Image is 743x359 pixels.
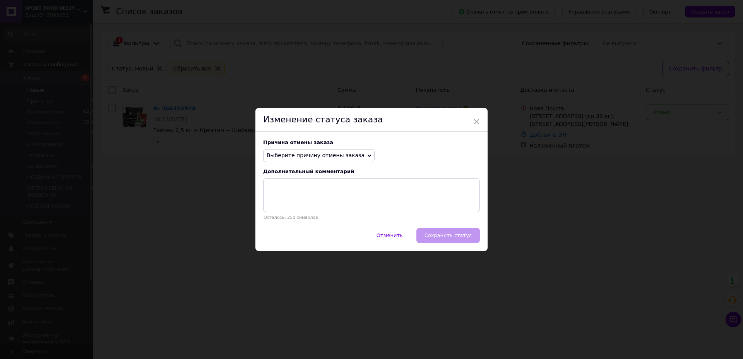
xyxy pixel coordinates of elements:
[267,152,365,158] span: Выберите причину отмены заказа
[473,115,480,128] span: ×
[368,228,411,243] button: Отменить
[263,215,480,220] p: Осталось: 250 символов
[377,232,403,238] span: Отменить
[255,108,488,132] div: Изменение статуса заказа
[263,168,480,174] div: Дополнительный комментарий
[263,139,480,145] div: Причина отмены заказа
